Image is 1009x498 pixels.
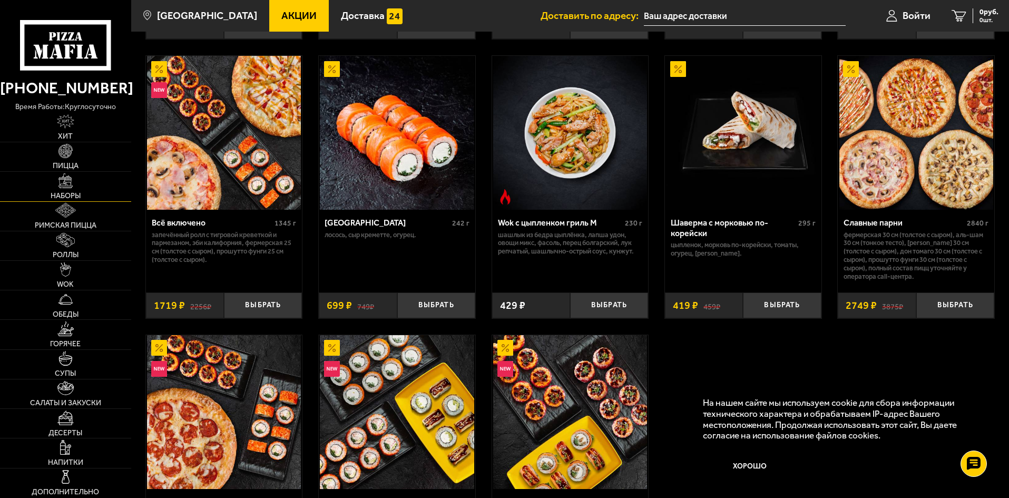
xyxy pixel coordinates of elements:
button: Хорошо [703,451,798,483]
s: 459 ₽ [703,300,720,311]
span: 2749 ₽ [846,300,877,311]
p: цыпленок, морковь по-корейски, томаты, огурец, [PERSON_NAME]. [671,241,816,258]
span: Напитки [48,459,83,466]
span: 242 г [452,219,469,228]
p: На нашем сайте мы используем cookie для сбора информации технического характера и обрабатываем IP... [703,397,978,441]
span: Пицца [53,162,79,170]
img: Шаверма с морковью по-корейски [666,56,820,210]
button: Выбрать [916,292,994,318]
span: 0 руб. [979,8,998,16]
span: Акции [281,11,317,21]
button: Выбрать [397,292,475,318]
a: АкционныйНовинкаВсё включено [146,56,302,210]
a: АкционныйНовинкаДжекпот [146,335,302,489]
span: Роллы [53,251,79,259]
span: Наборы [51,192,81,200]
span: 699 ₽ [327,300,352,311]
s: 3875 ₽ [882,300,903,311]
a: АкционныйНовинкаХот трио [492,335,649,489]
span: 429 ₽ [500,300,525,311]
span: [GEOGRAPHIC_DATA] [157,11,257,21]
a: АкционныйФиладельфия [319,56,475,210]
span: Салаты и закуски [30,399,101,407]
div: Шаверма с морковью по-корейски [671,218,796,238]
a: АкционныйШаверма с морковью по-корейски [665,56,821,210]
button: Выбрать [743,292,821,318]
s: 2256 ₽ [190,300,211,311]
span: Хит [58,133,73,140]
span: 1345 г [275,219,296,228]
button: Выбрать [570,292,648,318]
span: 1719 ₽ [154,300,185,311]
div: Wok с цыпленком гриль M [498,218,623,228]
img: Акционный [843,61,859,77]
span: Десерты [48,429,82,437]
img: 15daf4d41897b9f0e9f617042186c801.svg [387,8,403,24]
img: Новинка [151,82,167,98]
img: Wok с цыпленком гриль M [493,56,647,210]
span: Супы [55,370,76,377]
img: Новинка [497,361,513,377]
input: Ваш адрес доставки [644,6,846,26]
span: Обеды [53,311,79,318]
span: 2840 г [967,219,988,228]
div: Славные парни [844,218,964,228]
p: Запечённый ролл с тигровой креветкой и пармезаном, Эби Калифорния, Фермерская 25 см (толстое с сы... [152,231,297,265]
span: WOK [57,281,74,288]
img: Острое блюдо [497,189,513,205]
span: Римская пицца [35,222,96,229]
span: 295 г [798,219,816,228]
span: Дополнительно [32,489,99,496]
p: Фермерская 30 см (толстое с сыром), Аль-Шам 30 см (тонкое тесто), [PERSON_NAME] 30 см (толстое с ... [844,231,988,281]
span: Доставить по адресу: [541,11,644,21]
button: Выбрать [224,292,302,318]
a: АкционныйСлавные парни [838,56,994,210]
img: Новинка [324,361,340,377]
span: Войти [903,11,930,21]
s: 749 ₽ [357,300,374,311]
span: 0 шт. [979,17,998,23]
img: Джекпот [147,335,301,489]
div: [GEOGRAPHIC_DATA] [325,218,449,228]
img: Филадельфия [320,56,474,210]
img: Акционный [151,61,167,77]
img: Акционный [497,340,513,356]
span: Горячее [50,340,81,348]
img: Акционный [151,340,167,356]
img: Новинка [151,361,167,377]
span: 419 ₽ [673,300,698,311]
img: Акционный [670,61,686,77]
span: 230 г [625,219,642,228]
span: Доставка [341,11,385,21]
img: Совершенная классика [320,335,474,489]
img: Хот трио [493,335,647,489]
img: Славные парни [839,56,993,210]
a: Острое блюдоWok с цыпленком гриль M [492,56,649,210]
p: шашлык из бедра цыплёнка, лапша удон, овощи микс, фасоль, перец болгарский, лук репчатый, шашлычн... [498,231,643,256]
a: АкционныйНовинкаСовершенная классика [319,335,475,489]
img: Акционный [324,340,340,356]
img: Всё включено [147,56,301,210]
img: Акционный [324,61,340,77]
p: лосось, Сыр креметте, огурец. [325,231,469,239]
div: Всё включено [152,218,272,228]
